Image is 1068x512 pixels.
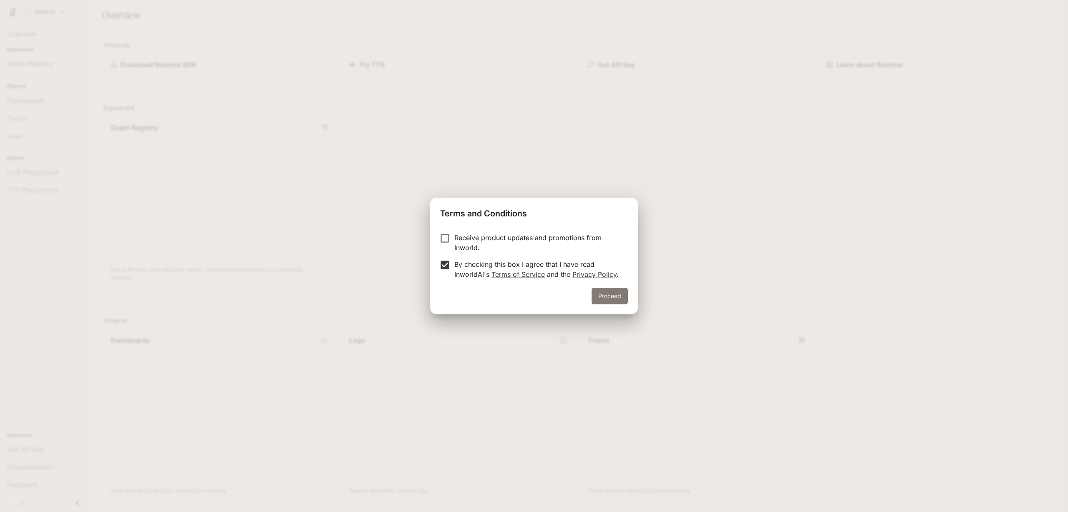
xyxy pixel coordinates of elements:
h2: Terms and Conditions [430,198,638,226]
button: Proceed [592,288,628,304]
a: Terms of Service [491,270,545,279]
p: By checking this box I agree that I have read InworldAI's and the . [454,259,621,279]
a: Privacy Policy [572,270,617,279]
p: Receive product updates and promotions from Inworld. [454,233,621,253]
